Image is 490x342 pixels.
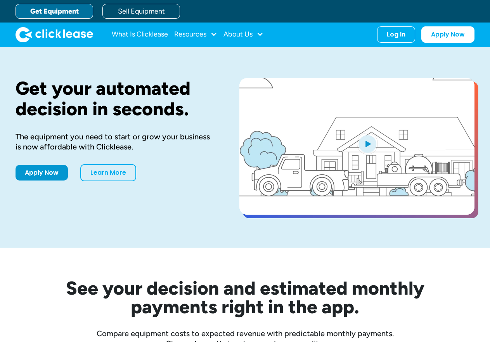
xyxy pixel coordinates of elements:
[223,27,263,42] div: About Us
[421,26,474,43] a: Apply Now
[16,165,68,181] a: Apply Now
[16,27,93,42] a: home
[239,78,474,215] a: open lightbox
[80,164,136,181] a: Learn More
[387,31,405,38] div: Log In
[28,279,462,316] h2: See your decision and estimated monthly payments right in the app.
[16,78,215,119] h1: Get your automated decision in seconds.
[174,27,217,42] div: Resources
[102,4,180,19] a: Sell Equipment
[16,27,93,42] img: Clicklease logo
[16,132,215,152] div: The equipment you need to start or grow your business is now affordable with Clicklease.
[357,133,378,155] img: Blue play button logo on a light blue circular background
[16,4,93,19] a: Get Equipment
[112,27,168,42] a: What Is Clicklease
